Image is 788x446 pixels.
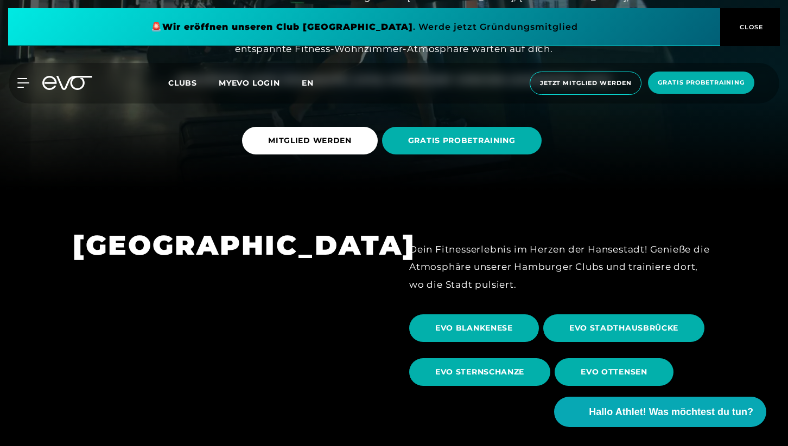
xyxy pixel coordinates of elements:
span: EVO STERNSCHANZE [435,366,524,378]
a: en [302,77,327,89]
a: MITGLIED WERDEN [242,119,382,163]
span: EVO OTTENSEN [581,366,647,378]
a: Clubs [168,77,219,88]
button: Hallo Athlet! Was möchtest du tun? [554,397,766,427]
span: MITGLIED WERDEN [268,135,352,146]
span: EVO BLANKENESE [435,322,513,334]
a: Gratis Probetraining [645,72,758,95]
span: GRATIS PROBETRAINING [408,135,516,146]
div: Dein Fitnesserlebnis im Herzen der Hansestadt! Genieße die Atmosphäre unserer Hamburger Clubs und... [409,241,715,293]
a: EVO STADTHAUSBRÜCKE [543,306,709,350]
span: Jetzt Mitglied werden [540,79,631,88]
span: Clubs [168,78,197,88]
a: EVO OTTENSEN [555,350,677,394]
button: CLOSE [720,8,780,46]
span: Hallo Athlet! Was möchtest du tun? [589,405,753,419]
span: CLOSE [737,22,764,32]
span: EVO STADTHAUSBRÜCKE [569,322,678,334]
a: Jetzt Mitglied werden [526,72,645,95]
span: Gratis Probetraining [658,78,745,87]
a: EVO BLANKENESE [409,306,543,350]
a: GRATIS PROBETRAINING [382,119,546,163]
a: EVO STERNSCHANZE [409,350,555,394]
h1: [GEOGRAPHIC_DATA] [73,228,379,263]
span: en [302,78,314,88]
a: MYEVO LOGIN [219,78,280,88]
